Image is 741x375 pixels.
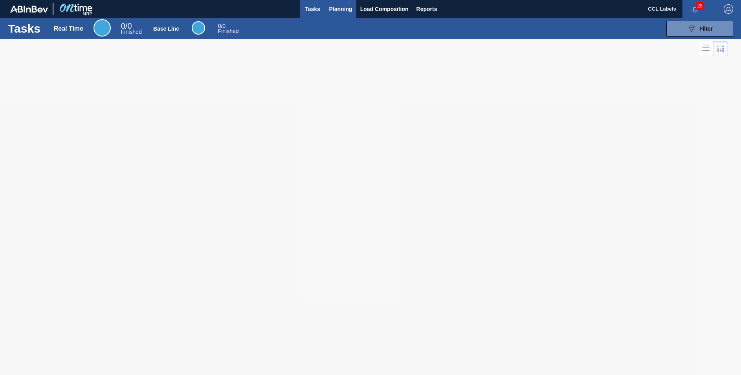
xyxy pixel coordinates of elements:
[218,23,221,29] span: 0
[121,22,132,30] span: / 0
[121,29,142,35] span: Finished
[666,21,733,37] button: Filter
[682,4,708,15] button: Notifications
[218,28,239,34] span: Finished
[360,4,409,14] span: Load Composition
[192,21,205,35] div: Base Line
[94,19,111,37] div: Real Time
[218,24,239,34] div: Base Line
[54,25,83,32] div: Real Time
[416,4,437,14] span: Reports
[699,26,713,32] span: Filter
[696,2,704,10] span: 28
[10,6,48,13] img: TNhmsLtSVTkK8tSr43FrP2fwEKptu5GPRR3wAAAABJRU5ErkJggg==
[121,23,142,35] div: Real Time
[8,24,42,33] h1: Tasks
[218,23,226,29] span: / 0
[153,26,179,32] div: Base Line
[304,4,321,14] span: Tasks
[121,22,125,30] span: 0
[329,4,352,14] span: Planning
[724,4,733,14] img: Logout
